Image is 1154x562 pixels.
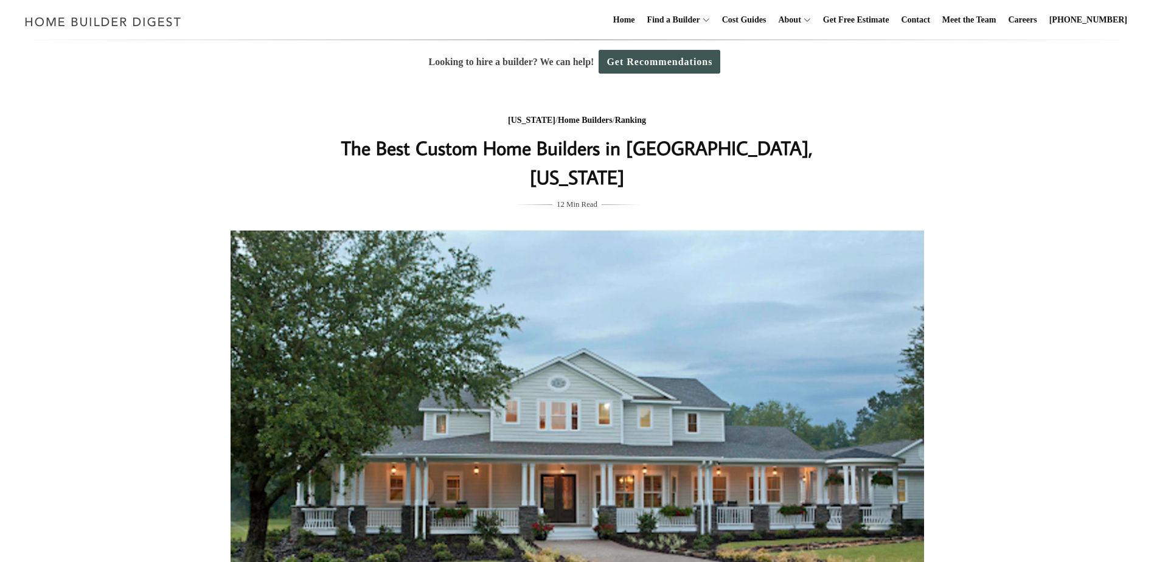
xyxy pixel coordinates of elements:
a: Careers [1004,1,1042,40]
a: [PHONE_NUMBER] [1045,1,1132,40]
a: Home [608,1,640,40]
a: Get Free Estimate [818,1,894,40]
a: Cost Guides [717,1,771,40]
a: Ranking [615,116,646,125]
h1: The Best Custom Home Builders in [GEOGRAPHIC_DATA], [US_STATE] [335,133,820,192]
a: Meet the Team [937,1,1001,40]
a: About [773,1,801,40]
a: Contact [896,1,934,40]
a: Get Recommendations [599,50,720,74]
a: Find a Builder [642,1,700,40]
div: / / [335,113,820,128]
span: 12 Min Read [557,198,597,211]
a: [US_STATE] [508,116,555,125]
img: Home Builder Digest [19,10,187,33]
a: Home Builders [558,116,613,125]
